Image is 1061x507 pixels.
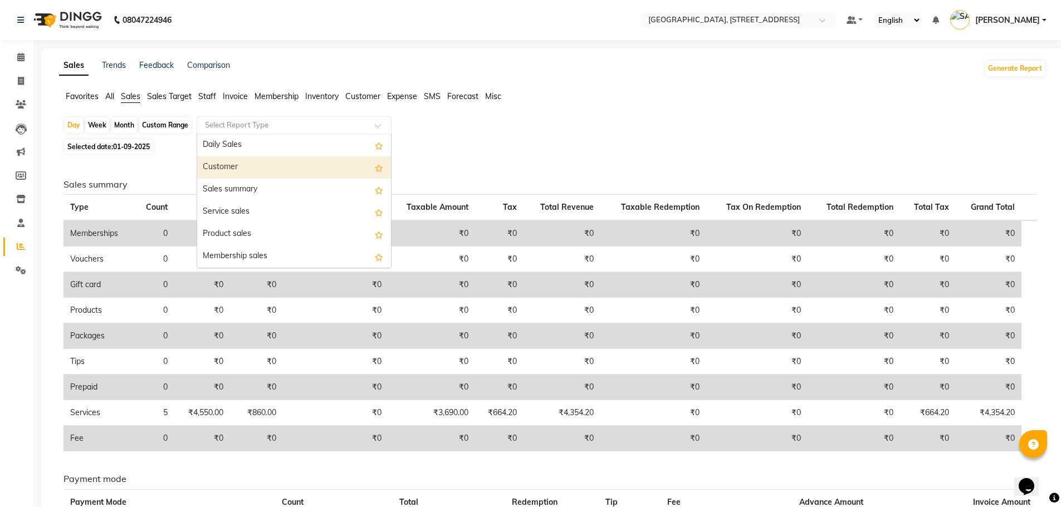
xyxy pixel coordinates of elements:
[975,14,1040,26] span: [PERSON_NAME]
[230,426,282,451] td: ₹0
[197,223,391,245] div: Product sales
[524,247,600,272] td: ₹0
[388,323,475,349] td: ₹0
[63,272,134,298] td: Gift card
[524,323,600,349] td: ₹0
[600,298,706,323] td: ₹0
[475,323,524,349] td: ₹0
[600,375,706,400] td: ₹0
[388,375,475,400] td: ₹0
[230,400,282,426] td: ₹860.00
[174,375,230,400] td: ₹0
[600,400,706,426] td: ₹0
[971,202,1015,212] span: Grand Total
[139,117,191,133] div: Custom Range
[197,134,391,156] div: Daily Sales
[475,247,524,272] td: ₹0
[230,272,282,298] td: ₹0
[283,298,389,323] td: ₹0
[63,400,134,426] td: Services
[956,400,1022,426] td: ₹4,354.20
[475,426,524,451] td: ₹0
[230,375,282,400] td: ₹0
[63,349,134,375] td: Tips
[121,91,140,101] span: Sales
[388,349,475,375] td: ₹0
[187,60,230,70] a: Comparison
[70,497,126,507] span: Payment Mode
[524,426,600,451] td: ₹0
[283,375,389,400] td: ₹0
[197,134,392,268] ng-dropdown-panel: Options list
[950,10,970,29] img: SANJU CHHETRI
[174,400,230,426] td: ₹4,550.00
[956,247,1022,272] td: ₹0
[388,220,475,247] td: ₹0
[524,272,600,298] td: ₹0
[956,349,1022,375] td: ₹0
[102,60,126,70] a: Trends
[706,323,808,349] td: ₹0
[475,272,524,298] td: ₹0
[503,202,517,212] span: Tax
[900,272,956,298] td: ₹0
[134,323,174,349] td: 0
[134,426,174,451] td: 0
[388,426,475,451] td: ₹0
[808,375,900,400] td: ₹0
[424,91,441,101] span: SMS
[283,349,389,375] td: ₹0
[174,298,230,323] td: ₹0
[407,202,468,212] span: Taxable Amount
[375,139,383,152] span: Add this report to Favorites List
[134,220,174,247] td: 0
[174,272,230,298] td: ₹0
[956,272,1022,298] td: ₹0
[63,247,134,272] td: Vouchers
[475,298,524,323] td: ₹0
[63,474,1037,484] h6: Payment mode
[388,298,475,323] td: ₹0
[388,272,475,298] td: ₹0
[28,4,105,36] img: logo
[399,497,418,507] span: Total
[900,247,956,272] td: ₹0
[605,497,618,507] span: Tip
[283,272,389,298] td: ₹0
[726,202,801,212] span: Tax On Redemption
[283,323,389,349] td: ₹0
[375,183,383,196] span: Add this report to Favorites List
[524,298,600,323] td: ₹0
[283,426,389,451] td: ₹0
[956,220,1022,247] td: ₹0
[475,220,524,247] td: ₹0
[985,61,1045,76] button: Generate Report
[230,323,282,349] td: ₹0
[85,117,109,133] div: Week
[808,298,900,323] td: ₹0
[706,375,808,400] td: ₹0
[706,247,808,272] td: ₹0
[174,349,230,375] td: ₹0
[485,91,501,101] span: Misc
[255,91,299,101] span: Membership
[956,298,1022,323] td: ₹0
[621,202,700,212] span: Taxable Redemption
[345,91,380,101] span: Customer
[282,497,304,507] span: Count
[198,91,216,101] span: Staff
[59,56,89,76] a: Sales
[808,426,900,451] td: ₹0
[1014,462,1050,496] iframe: chat widget
[667,497,681,507] span: Fee
[808,400,900,426] td: ₹0
[197,201,391,223] div: Service sales
[524,220,600,247] td: ₹0
[65,117,83,133] div: Day
[63,426,134,451] td: Fee
[900,220,956,247] td: ₹0
[600,247,706,272] td: ₹0
[706,426,808,451] td: ₹0
[134,375,174,400] td: 0
[900,375,956,400] td: ₹0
